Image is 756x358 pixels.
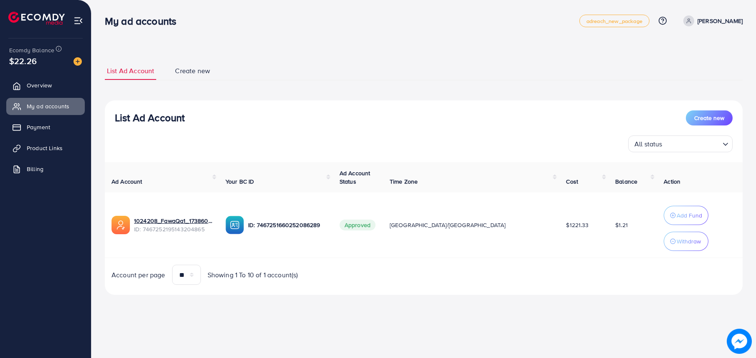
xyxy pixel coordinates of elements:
[340,220,375,230] span: Approved
[628,136,733,152] div: Search for option
[633,138,664,150] span: All status
[677,236,701,246] p: Withdraw
[134,217,212,225] a: 1024208_FawaQa1_1738605147168
[566,177,578,186] span: Cost
[664,206,708,225] button: Add Fund
[134,217,212,234] div: <span class='underline'>1024208_FawaQa1_1738605147168</span></br>7467252195143204865
[6,77,85,94] a: Overview
[6,119,85,136] a: Payment
[248,220,326,230] p: ID: 7467251660252086289
[615,177,637,186] span: Balance
[112,270,165,280] span: Account per page
[112,177,142,186] span: Ad Account
[677,210,702,220] p: Add Fund
[686,110,733,125] button: Create new
[6,161,85,177] a: Billing
[566,221,589,229] span: $1221.33
[586,18,642,24] span: adreach_new_package
[9,55,37,67] span: $22.26
[226,177,254,186] span: Your BC ID
[390,221,506,229] span: [GEOGRAPHIC_DATA]/[GEOGRAPHIC_DATA]
[208,270,298,280] span: Showing 1 To 10 of 1 account(s)
[390,177,418,186] span: Time Zone
[727,329,752,354] img: image
[27,144,63,152] span: Product Links
[105,15,183,27] h3: My ad accounts
[175,66,210,76] span: Create new
[694,114,724,122] span: Create new
[615,221,628,229] span: $1.21
[6,98,85,115] a: My ad accounts
[74,57,82,66] img: image
[340,169,370,186] span: Ad Account Status
[579,15,649,27] a: adreach_new_package
[134,225,212,233] span: ID: 7467252195143204865
[74,16,83,26] img: menu
[27,102,69,110] span: My ad accounts
[27,165,43,173] span: Billing
[665,136,719,150] input: Search for option
[226,216,244,234] img: ic-ba-acc.ded83a64.svg
[8,12,65,25] img: logo
[664,177,680,186] span: Action
[27,81,52,89] span: Overview
[698,16,743,26] p: [PERSON_NAME]
[680,15,743,26] a: [PERSON_NAME]
[27,123,50,131] span: Payment
[107,66,154,76] span: List Ad Account
[112,216,130,234] img: ic-ads-acc.e4c84228.svg
[664,232,708,251] button: Withdraw
[9,46,54,54] span: Ecomdy Balance
[115,112,185,124] h3: List Ad Account
[6,140,85,156] a: Product Links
